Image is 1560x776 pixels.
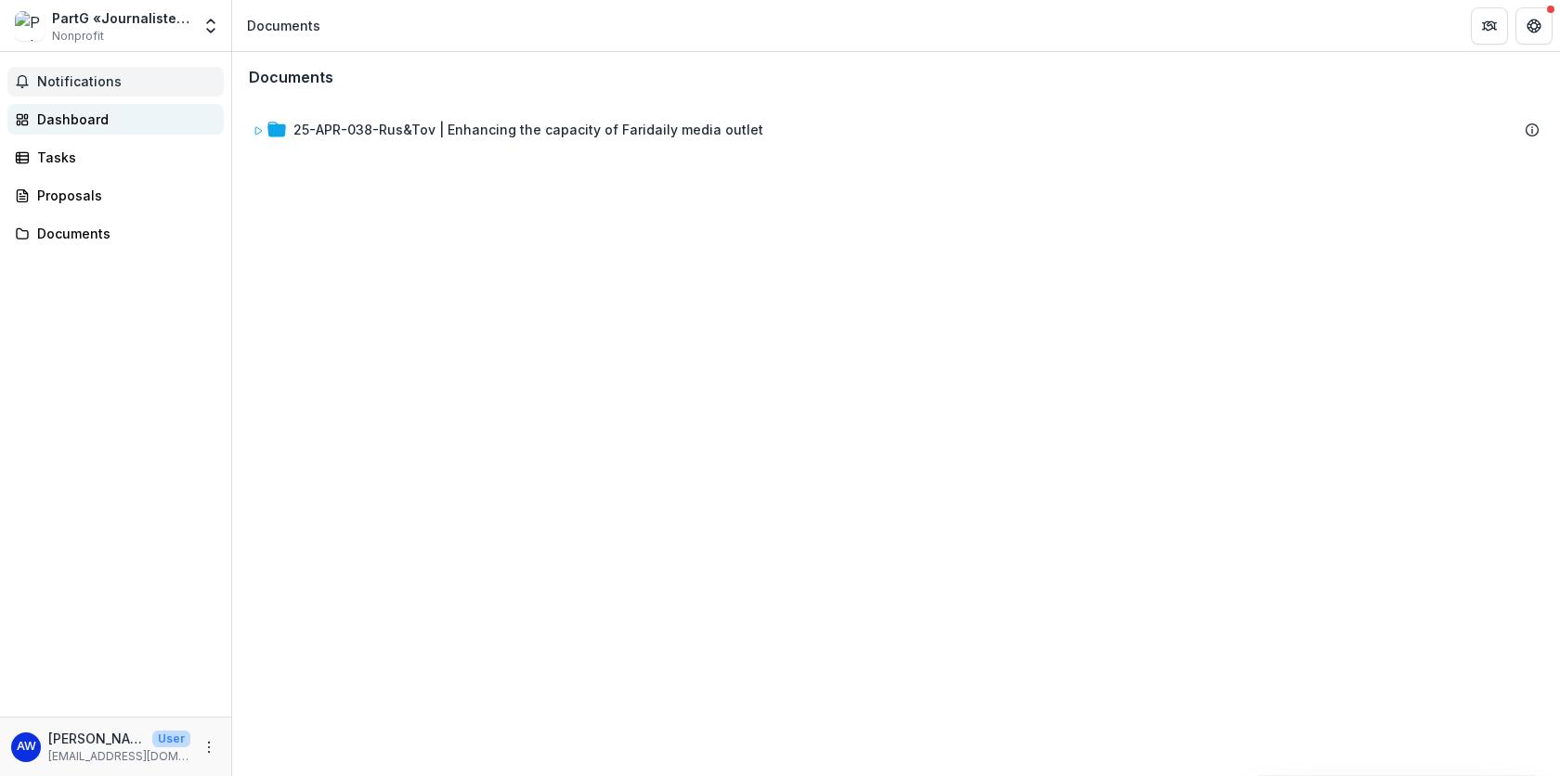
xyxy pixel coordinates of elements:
[48,748,190,765] p: [EMAIL_ADDRESS][DOMAIN_NAME]
[48,729,145,748] p: [PERSON_NAME]
[1515,7,1553,45] button: Get Help
[245,112,1547,147] div: 25-APR-038-Rus&Tov | Enhancing the capacity of Faridaily media outlet
[247,16,320,35] div: Documents
[52,8,190,28] div: PartG «Journalisten [PERSON_NAME]»
[247,58,356,95] button: Unread
[279,153,555,175] p: You don't have any unread notifications
[7,104,224,135] a: Dashboard
[7,180,224,211] a: Proposals
[37,224,209,243] div: Documents
[17,741,36,753] div: Alex Wolf
[7,142,224,173] a: Tasks
[247,183,587,222] p: We'll notify you about important updates and any time you're mentioned on [PERSON_NAME].
[1471,7,1508,45] button: Partners
[198,7,224,45] button: Open entity switcher
[240,12,328,39] nav: breadcrumb
[37,74,216,90] span: Notifications
[7,67,224,97] button: Notifications
[7,218,224,249] a: Documents
[198,736,220,758] button: More
[356,58,442,95] button: Archived
[37,148,209,167] div: Tasks
[52,28,104,45] span: Nonprofit
[15,11,45,41] img: PartG «Journalisten Rustamova&Tovkaylo»
[37,186,209,205] div: Proposals
[37,110,209,129] div: Dashboard
[152,731,190,747] p: User
[325,69,332,82] span: 0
